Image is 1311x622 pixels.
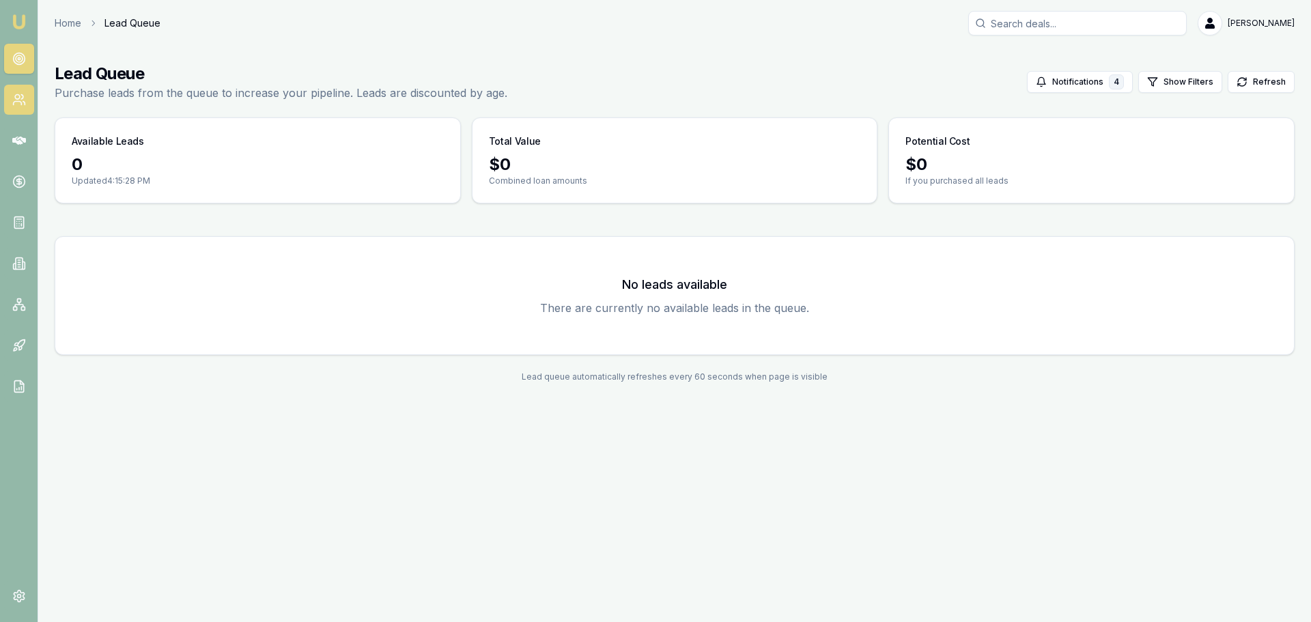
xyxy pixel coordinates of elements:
button: Refresh [1228,71,1295,93]
button: Notifications4 [1027,71,1133,93]
span: Lead Queue [104,16,160,30]
button: Show Filters [1138,71,1222,93]
h1: Lead Queue [55,63,507,85]
div: Lead queue automatically refreshes every 60 seconds when page is visible [55,371,1295,382]
h3: No leads available [72,275,1278,294]
div: $ 0 [489,154,861,175]
input: Search deals [968,11,1187,36]
p: Purchase leads from the queue to increase your pipeline. Leads are discounted by age. [55,85,507,101]
h3: Potential Cost [905,135,970,148]
img: emu-icon-u.png [11,14,27,30]
nav: breadcrumb [55,16,160,30]
h3: Total Value [489,135,541,148]
div: $ 0 [905,154,1278,175]
p: If you purchased all leads [905,175,1278,186]
p: Updated 4:15:28 PM [72,175,444,186]
p: Combined loan amounts [489,175,861,186]
h3: Available Leads [72,135,144,148]
div: 4 [1109,74,1124,89]
a: Home [55,16,81,30]
div: 0 [72,154,444,175]
span: [PERSON_NAME] [1228,18,1295,29]
p: There are currently no available leads in the queue. [72,300,1278,316]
